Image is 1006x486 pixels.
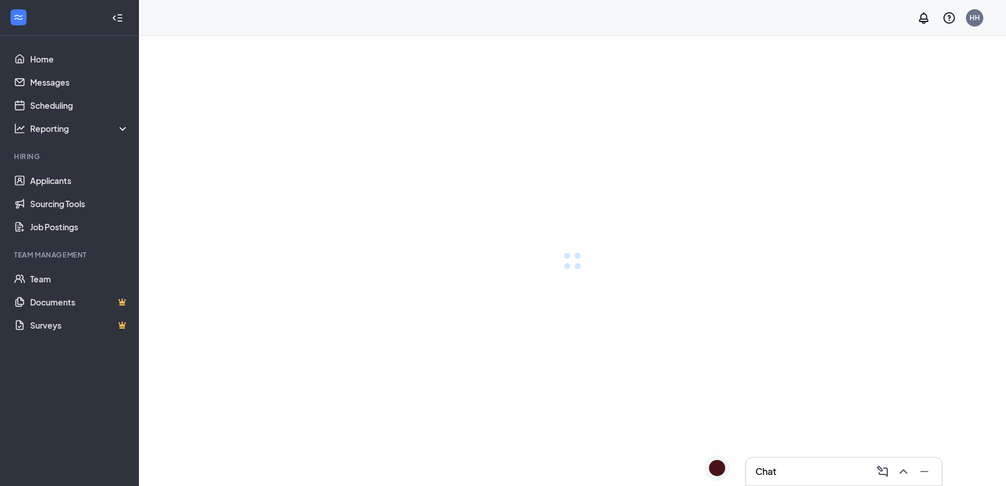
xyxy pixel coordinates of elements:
[14,123,25,134] svg: Analysis
[13,12,24,23] svg: WorkstreamLogo
[970,13,980,23] div: HH
[112,12,123,24] svg: Collapse
[872,462,891,481] button: ComposeMessage
[30,314,129,337] a: SurveysCrown
[942,11,956,25] svg: QuestionInfo
[755,465,776,478] h3: Chat
[914,462,932,481] button: Minimize
[14,152,127,161] div: Hiring
[917,11,931,25] svg: Notifications
[897,465,910,478] svg: ChevronUp
[30,169,129,192] a: Applicants
[30,71,129,94] a: Messages
[893,462,912,481] button: ChevronUp
[14,250,127,260] div: Team Management
[30,267,129,290] a: Team
[30,94,129,117] a: Scheduling
[30,47,129,71] a: Home
[30,215,129,238] a: Job Postings
[30,290,129,314] a: DocumentsCrown
[917,465,931,478] svg: Minimize
[876,465,890,478] svg: ComposeMessage
[30,192,129,215] a: Sourcing Tools
[30,123,130,134] div: Reporting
